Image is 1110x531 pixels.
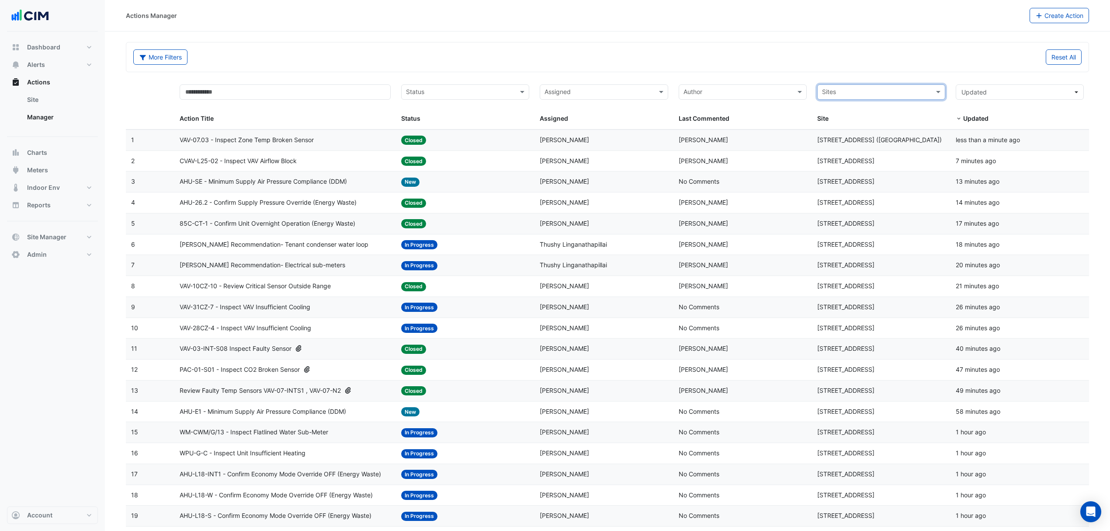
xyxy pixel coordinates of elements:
[11,43,20,52] app-icon: Dashboard
[180,448,305,458] span: WPU-G-C - Inspect Unit Insufficient Heating
[817,303,874,311] span: [STREET_ADDRESS]
[20,108,98,126] a: Manager
[7,91,98,129] div: Actions
[131,303,135,311] span: 9
[10,7,50,24] img: Company Logo
[540,220,589,227] span: [PERSON_NAME]
[401,157,426,166] span: Closed
[817,470,874,478] span: [STREET_ADDRESS]
[817,491,874,499] span: [STREET_ADDRESS]
[401,324,437,333] span: In Progress
[540,470,589,478] span: [PERSON_NAME]
[963,115,989,122] span: Updated
[679,408,719,415] span: No Comments
[956,408,1000,415] span: 2025-09-18T09:31:13.701
[180,386,341,396] span: Review Faulty Temp Sensors VAV-07-INTS1 , VAV-07-N2
[180,219,355,229] span: 85C-CT-1 - Confirm Unit Overnight Operation (Energy Waste)
[401,449,437,458] span: In Progress
[956,136,1020,143] span: 2025-09-18T10:28:50.914
[401,219,426,228] span: Closed
[180,198,357,208] span: AHU-26.2 - Confirm Supply Pressure Override (Energy Waste)
[401,386,426,395] span: Closed
[679,428,719,436] span: No Comments
[131,282,135,290] span: 8
[956,449,986,457] span: 2025-09-18T09:28:09.526
[679,241,728,248] span: [PERSON_NAME]
[27,183,60,192] span: Indoor Env
[180,469,381,479] span: AHU-L18-INT1 - Confirm Economy Mode Override OFF (Energy Waste)
[27,148,47,157] span: Charts
[27,43,60,52] span: Dashboard
[180,490,373,500] span: AHU-L18-W - Confirm Economy Mode Override OFF (Energy Waste)
[817,345,874,352] span: [STREET_ADDRESS]
[540,261,607,269] span: Thushy Linganathapillai
[401,407,420,416] span: New
[131,491,138,499] span: 18
[540,366,589,373] span: [PERSON_NAME]
[180,177,347,187] span: AHU-SE - Minimum Supply Air Pressure Compliance (DDM)
[27,511,52,520] span: Account
[540,282,589,290] span: [PERSON_NAME]
[131,512,138,519] span: 19
[679,387,728,394] span: [PERSON_NAME]
[679,136,728,143] span: [PERSON_NAME]
[679,470,719,478] span: No Comments
[540,115,568,122] span: Assigned
[956,178,999,185] span: 2025-09-18T10:16:17.853
[131,261,135,269] span: 7
[540,449,589,457] span: [PERSON_NAME]
[540,324,589,332] span: [PERSON_NAME]
[7,73,98,91] button: Actions
[180,281,331,291] span: VAV-10CZ-10 - Review Critical Sensor Outside Range
[817,199,874,206] span: [STREET_ADDRESS]
[180,260,345,270] span: [PERSON_NAME] Recommendation- Electrical sub-meters
[540,157,589,164] span: [PERSON_NAME]
[679,261,728,269] span: [PERSON_NAME]
[401,136,426,145] span: Closed
[679,157,728,164] span: [PERSON_NAME]
[180,302,310,312] span: VAV-31CZ-7 - Inspect VAV Insufficient Cooling
[679,282,728,290] span: [PERSON_NAME]
[817,408,874,415] span: [STREET_ADDRESS]
[540,428,589,436] span: [PERSON_NAME]
[540,178,589,185] span: [PERSON_NAME]
[956,428,986,436] span: 2025-09-18T09:28:18.555
[131,220,135,227] span: 5
[401,366,426,375] span: Closed
[11,250,20,259] app-icon: Admin
[131,178,135,185] span: 3
[180,365,300,375] span: PAC-01-S01 - Inspect CO2 Broken Sensor
[817,449,874,457] span: [STREET_ADDRESS]
[817,282,874,290] span: [STREET_ADDRESS]
[7,56,98,73] button: Alerts
[1080,501,1101,522] div: Open Intercom Messenger
[27,201,51,210] span: Reports
[131,157,135,164] span: 2
[817,366,874,373] span: [STREET_ADDRESS]
[401,428,437,437] span: In Progress
[20,91,98,108] a: Site
[180,115,214,122] span: Action Title
[961,88,987,96] span: Updated
[956,261,1000,269] span: 2025-09-18T10:09:25.565
[679,324,719,332] span: No Comments
[7,196,98,214] button: Reports
[180,427,328,437] span: WM-CWM/G/13 - Inspect Flatlined Water Sub-Meter
[180,511,371,521] span: AHU-L18-S - Confirm Economy Mode Override OFF (Energy Waste)
[401,282,426,291] span: Closed
[27,78,50,87] span: Actions
[817,136,942,143] span: [STREET_ADDRESS] ([GEOGRAPHIC_DATA])
[401,470,437,479] span: In Progress
[401,491,437,500] span: In Progress
[27,233,66,241] span: Site Manager
[131,387,138,394] span: 13
[679,199,728,206] span: [PERSON_NAME]
[679,303,719,311] span: No Comments
[540,241,607,248] span: Thushy Linganathapillai
[131,136,134,143] span: 1
[27,60,45,69] span: Alerts
[540,387,589,394] span: [PERSON_NAME]
[956,491,986,499] span: 2025-09-18T09:27:53.097
[401,240,437,249] span: In Progress
[679,366,728,373] span: [PERSON_NAME]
